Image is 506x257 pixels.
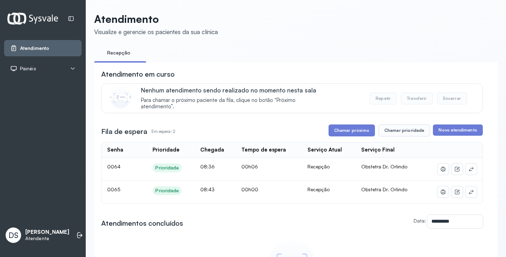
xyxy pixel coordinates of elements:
[141,97,327,110] span: Para chamar o próximo paciente da fila, clique no botão “Próximo atendimento”.
[200,163,215,169] span: 08:36
[7,13,58,24] img: Logotipo do estabelecimento
[241,186,258,192] span: 00h00
[361,147,395,153] div: Serviço Final
[10,45,76,52] a: Atendimento
[437,92,467,104] button: Encerrar
[25,229,69,236] p: [PERSON_NAME]
[401,92,433,104] button: Transferir
[241,147,286,153] div: Tempo de espera
[361,163,407,169] span: Obstetra Dr. Orlindo
[414,218,426,224] label: Data:
[155,188,179,194] div: Prioridade
[20,66,36,72] span: Painéis
[101,127,147,136] h3: Fila de espera
[94,28,218,36] div: Visualize e gerencie os pacientes da sua clínica
[307,186,350,193] div: Recepção
[107,147,123,153] div: Senha
[110,87,131,108] img: Imagem de CalloutCard
[433,124,482,136] button: Novo atendimento
[25,236,69,242] p: Atendente
[151,127,175,136] p: Em espera: 2
[200,147,224,153] div: Chegada
[378,124,430,136] button: Chamar prioridade
[107,163,121,169] span: 0064
[101,218,183,228] h3: Atendimentos concluídos
[361,186,407,192] span: Obstetra Dr. Orlindo
[307,163,350,170] div: Recepção
[94,47,143,59] a: Recepção
[241,163,258,169] span: 00h06
[307,147,342,153] div: Serviço Atual
[141,86,327,94] p: Nenhum atendimento sendo realizado no momento nesta sala
[155,165,179,171] div: Prioridade
[329,124,375,136] button: Chamar próximo
[101,69,175,79] h3: Atendimento em curso
[200,186,215,192] span: 08:43
[20,45,49,51] span: Atendimento
[153,147,180,153] div: Prioridade
[94,13,218,25] p: Atendimento
[370,92,397,104] button: Repetir
[107,186,120,192] span: 0065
